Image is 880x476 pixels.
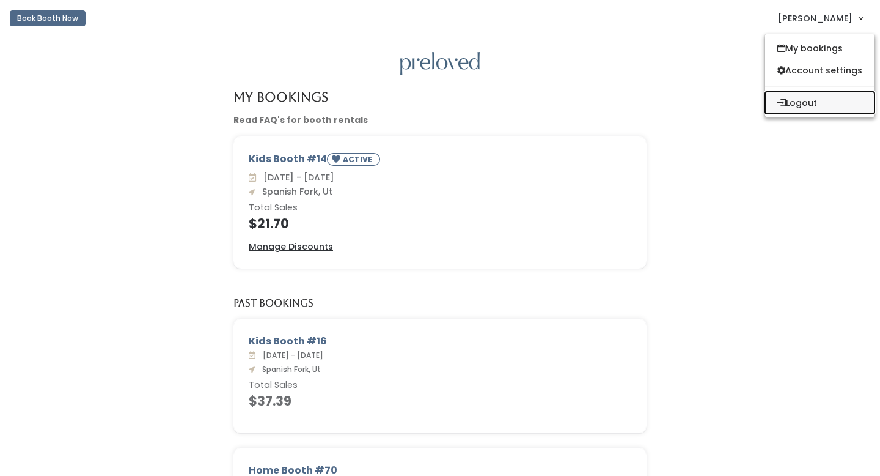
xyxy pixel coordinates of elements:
button: Book Booth Now [10,10,86,26]
span: Spanish Fork, Ut [257,185,332,198]
a: [PERSON_NAME] [766,5,875,31]
div: Kids Booth #16 [249,334,631,349]
button: Logout [765,92,875,114]
h4: $37.39 [249,394,631,408]
u: Manage Discounts [249,240,333,253]
span: [PERSON_NAME] [778,12,853,25]
a: My bookings [765,37,875,59]
h4: My Bookings [233,90,328,104]
img: preloved logo [400,52,480,76]
h4: $21.70 [249,217,631,231]
h6: Total Sales [249,381,631,390]
a: Manage Discounts [249,240,333,253]
small: ACTIVE [343,154,375,165]
a: Read FAQ's for booth rentals [233,114,368,126]
span: [DATE] - [DATE] [258,171,334,184]
a: Book Booth Now [10,5,86,32]
span: [DATE] - [DATE] [258,350,323,360]
a: Account settings [765,59,875,81]
div: Kids Booth #14 [249,152,631,171]
span: Spanish Fork, Ut [257,364,321,374]
h6: Total Sales [249,203,631,213]
h5: Past Bookings [233,298,313,309]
